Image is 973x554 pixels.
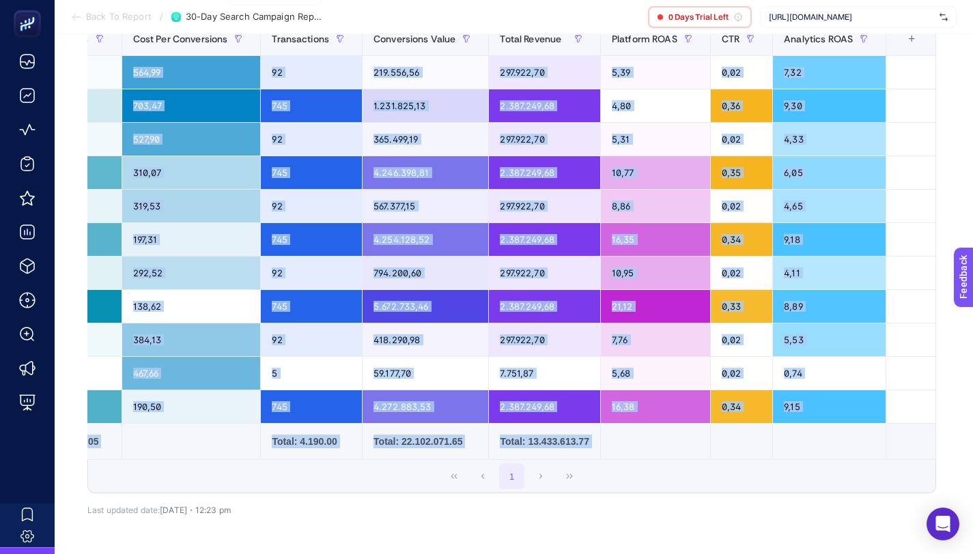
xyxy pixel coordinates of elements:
[601,390,710,423] div: 16,38
[489,156,600,189] div: 2.387.249,68
[489,56,600,89] div: 297.922,70
[363,290,488,323] div: 5.672.733,46
[601,323,710,356] div: 7,76
[122,357,261,390] div: 467,66
[363,123,488,156] div: 365.499,19
[773,257,886,289] div: 4,11
[899,33,925,44] div: +
[927,508,959,540] div: Open Intercom Messenger
[363,223,488,256] div: 4.254.128,52
[711,390,772,423] div: 0,34
[711,190,772,222] div: 0,02
[489,390,600,423] div: 2.387.249,68
[160,505,231,515] span: [DATE]・12:23 pm
[601,190,710,222] div: 8,86
[711,56,772,89] div: 0,02
[601,257,710,289] div: 10,95
[601,290,710,323] div: 21,12
[261,156,362,189] div: 745
[363,190,488,222] div: 567.377,15
[122,56,261,89] div: 564,99
[363,390,488,423] div: 4.272.883,53
[261,257,362,289] div: 92
[186,12,322,23] span: 30-Day Search Campaign Report (Weekly Breakdown)
[363,357,488,390] div: 59.177,70
[373,33,455,44] span: Conversions Value
[86,12,152,23] span: Back To Report
[722,33,739,44] span: CTR
[122,257,261,289] div: 292,52
[363,257,488,289] div: 794.200,60
[769,12,934,23] span: [URL][DOMAIN_NAME]
[122,89,261,122] div: 703,47
[773,357,886,390] div: 0,74
[122,223,261,256] div: 197,31
[601,223,710,256] div: 16,35
[499,463,525,489] button: 1
[122,290,261,323] div: 138,62
[489,223,600,256] div: 2.387.249,68
[773,190,886,222] div: 4,65
[87,505,160,515] span: Last updated date:
[261,56,362,89] div: 92
[122,323,261,356] div: 384,13
[133,33,228,44] span: Cost Per Conversions
[500,33,561,44] span: Total Revenue
[160,11,163,22] span: /
[363,323,488,356] div: 418.290,98
[711,89,772,122] div: 0,36
[711,156,772,189] div: 0,35
[122,123,261,156] div: 527,90
[87,5,936,515] div: Last 30 Days
[373,435,477,448] div: Total: 22.102.071.65
[261,190,362,222] div: 92
[612,33,677,44] span: Platform ROAS
[261,390,362,423] div: 745
[363,56,488,89] div: 219.556,56
[601,56,710,89] div: 5,39
[489,89,600,122] div: 2.387.249,68
[261,89,362,122] div: 745
[261,323,362,356] div: 92
[711,257,772,289] div: 0,02
[773,56,886,89] div: 7,32
[261,357,362,390] div: 5
[272,435,351,448] div: Total: 4.190.00
[773,323,886,356] div: 5,53
[489,357,600,390] div: 7.751,87
[601,357,710,390] div: 5,68
[711,357,772,390] div: 0,02
[272,33,329,44] span: Transactions
[363,156,488,189] div: 4.246.398,81
[122,190,261,222] div: 319,53
[711,323,772,356] div: 0,02
[122,156,261,189] div: 310,07
[261,290,362,323] div: 745
[601,123,710,156] div: 5,31
[261,223,362,256] div: 745
[489,323,600,356] div: 297.922,70
[601,156,710,189] div: 10,77
[489,190,600,222] div: 297.922,70
[773,89,886,122] div: 9,30
[8,4,52,15] span: Feedback
[363,89,488,122] div: 1.231.825,13
[601,89,710,122] div: 4,80
[668,12,729,23] span: 0 Days Trial Left
[773,290,886,323] div: 8,89
[711,223,772,256] div: 0,34
[773,390,886,423] div: 9,15
[773,223,886,256] div: 9,18
[500,435,589,448] div: Total: 13.433.613.77
[940,10,948,24] img: svg%3e
[489,123,600,156] div: 297.922,70
[773,123,886,156] div: 4,33
[122,390,261,423] div: 190,50
[261,123,362,156] div: 92
[711,290,772,323] div: 0,33
[773,156,886,189] div: 6,05
[489,290,600,323] div: 2.387.249,68
[711,123,772,156] div: 0,02
[489,257,600,289] div: 297.922,70
[784,33,853,44] span: Analytics ROAS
